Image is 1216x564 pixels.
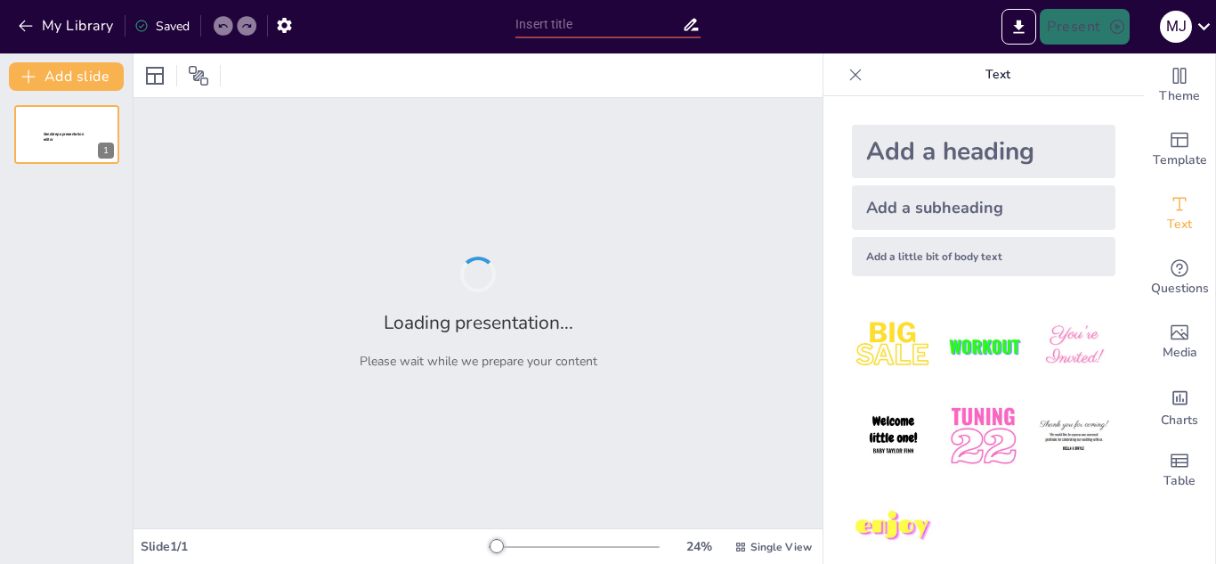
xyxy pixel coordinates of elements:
div: Change the overall theme [1144,53,1215,118]
div: 1 [14,105,119,164]
span: Text [1167,215,1192,234]
span: Media [1163,343,1197,363]
div: Add images, graphics, shapes or video [1144,310,1215,374]
img: 6.jpeg [1033,395,1115,478]
div: m j [1160,11,1192,43]
div: Add a little bit of body text [852,237,1115,276]
h2: Loading presentation... [384,310,573,335]
div: Add charts and graphs [1144,374,1215,438]
div: Add ready made slides [1144,118,1215,182]
div: Add text boxes [1144,182,1215,246]
img: 1.jpeg [852,305,935,388]
div: Saved [134,18,190,35]
button: Present [1040,9,1129,45]
span: Questions [1151,279,1209,298]
p: Text [870,53,1126,96]
div: Slide 1 / 1 [141,538,489,555]
span: Theme [1159,86,1200,106]
div: 24 % [677,538,720,555]
p: Please wait while we prepare your content [360,353,597,370]
span: Charts [1161,411,1198,430]
span: Template [1153,151,1207,170]
span: Position [188,65,209,86]
span: Table [1163,471,1196,491]
span: Sendsteps presentation editor [44,132,84,142]
button: Add slide [9,62,124,91]
div: Add a heading [852,125,1115,178]
input: Insert title [515,12,682,37]
div: Add a subheading [852,185,1115,230]
img: 4.jpeg [852,395,935,478]
div: Layout [141,61,169,90]
button: Export to PowerPoint [1001,9,1036,45]
img: 3.jpeg [1033,305,1115,388]
img: 2.jpeg [942,305,1025,388]
span: Single View [750,540,812,554]
div: Get real-time input from your audience [1144,246,1215,310]
button: m j [1160,9,1192,45]
button: My Library [13,12,121,40]
div: 1 [98,143,114,159]
div: Add a table [1144,438,1215,503]
img: 5.jpeg [942,395,1025,478]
